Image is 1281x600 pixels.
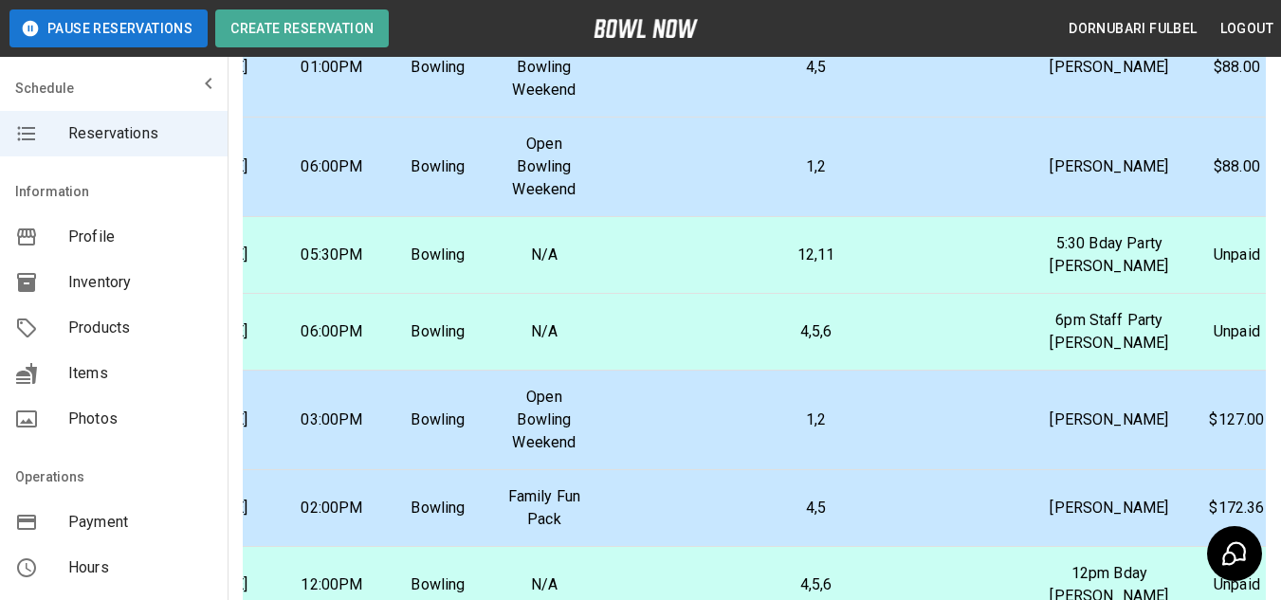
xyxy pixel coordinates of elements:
[613,497,1019,519] p: 4,5
[594,19,698,38] img: logo
[400,573,476,596] p: Bowling
[400,56,476,79] p: Bowling
[506,573,582,596] p: N/A
[68,317,212,339] span: Products
[613,56,1019,79] p: 4,5
[613,320,1019,343] p: 4,5,6
[613,409,1019,431] p: 1,2
[68,511,212,534] span: Payment
[400,155,476,178] p: Bowling
[506,33,582,101] p: Open Bowling Weekend
[506,320,582,343] p: N/A
[294,409,370,431] p: 03:00PM
[1199,56,1274,79] p: $88.00
[506,133,582,201] p: Open Bowling Weekend
[68,362,212,385] span: Items
[1050,232,1168,278] p: 5:30 Bday Party [PERSON_NAME]
[506,386,582,454] p: Open Bowling Weekend
[400,244,476,266] p: Bowling
[1199,573,1274,596] p: Unpaid
[400,409,476,431] p: Bowling
[400,497,476,519] p: Bowling
[613,244,1019,266] p: 12,11
[1061,11,1204,46] button: Dornubari Fulbel
[506,244,582,266] p: N/A
[9,9,208,47] button: Pause Reservations
[215,9,389,47] button: Create Reservation
[1050,56,1168,79] p: [PERSON_NAME]
[1199,497,1274,519] p: $172.36
[506,485,582,531] p: Family Fun Pack
[294,573,370,596] p: 12:00PM
[294,497,370,519] p: 02:00PM
[613,573,1019,596] p: 4,5,6
[68,122,212,145] span: Reservations
[613,155,1019,178] p: 1,2
[294,155,370,178] p: 06:00PM
[294,320,370,343] p: 06:00PM
[68,556,212,579] span: Hours
[1199,409,1274,431] p: $127.00
[68,271,212,294] span: Inventory
[1050,409,1168,431] p: [PERSON_NAME]
[68,408,212,430] span: Photos
[294,244,370,266] p: 05:30PM
[68,226,212,248] span: Profile
[1050,309,1168,355] p: 6pm Staff Party [PERSON_NAME]
[1213,11,1281,46] button: Logout
[1050,497,1168,519] p: [PERSON_NAME]
[1199,244,1274,266] p: Unpaid
[400,320,476,343] p: Bowling
[1199,320,1274,343] p: Unpaid
[1199,155,1274,178] p: $88.00
[1050,155,1168,178] p: [PERSON_NAME]
[294,56,370,79] p: 01:00PM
